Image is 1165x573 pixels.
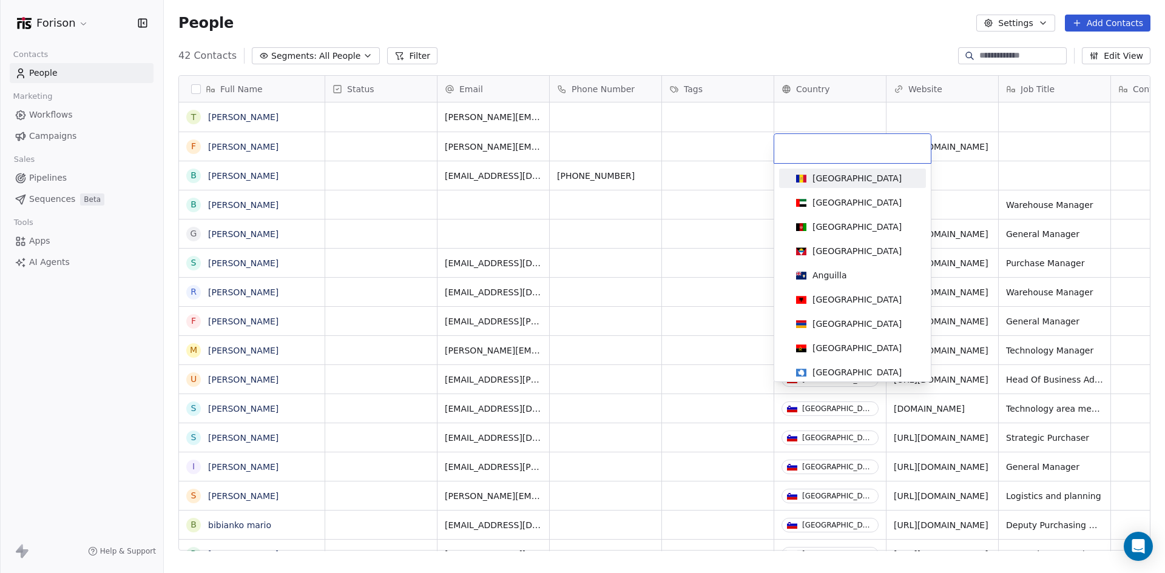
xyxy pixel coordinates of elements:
[812,318,902,330] div: [GEOGRAPHIC_DATA]
[812,221,902,233] div: [GEOGRAPHIC_DATA]
[812,293,902,306] div: [GEOGRAPHIC_DATA]
[812,196,902,209] div: [GEOGRAPHIC_DATA]
[812,172,902,184] div: [GEOGRAPHIC_DATA]
[812,366,902,378] div: [GEOGRAPHIC_DATA]
[812,269,846,281] div: Anguilla
[812,342,902,354] div: [GEOGRAPHIC_DATA]
[812,245,902,257] div: [GEOGRAPHIC_DATA]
